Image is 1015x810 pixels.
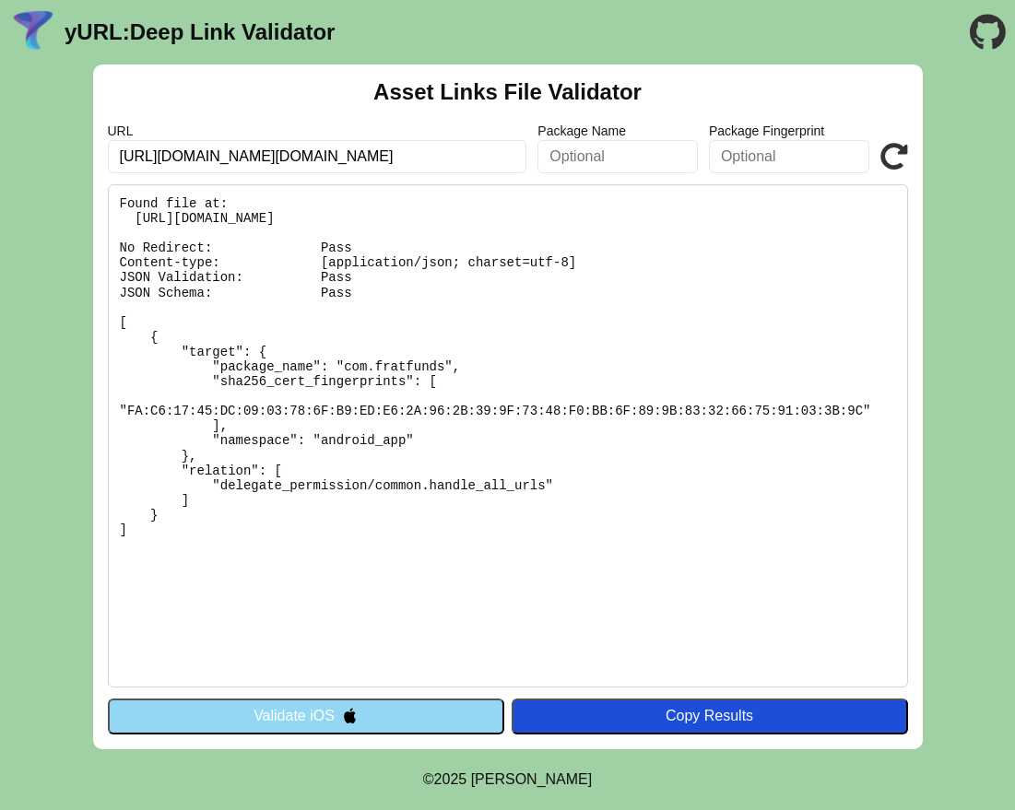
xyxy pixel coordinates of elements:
input: Required [108,140,527,173]
h2: Asset Links File Validator [373,79,642,105]
button: Copy Results [512,698,908,734]
input: Optional [537,140,698,173]
div: Copy Results [521,708,899,724]
img: appleIcon.svg [342,708,358,723]
span: 2025 [434,771,467,787]
footer: © [423,749,592,810]
img: yURL Logo [9,8,57,56]
input: Optional [709,140,869,173]
label: URL [108,123,527,138]
a: Michael Ibragimchayev's Personal Site [471,771,593,787]
button: Validate iOS [108,698,504,734]
pre: Found file at: [URL][DOMAIN_NAME] No Redirect: Pass Content-type: [application/json; charset=utf-... [108,184,908,687]
label: Package Name [537,123,698,138]
label: Package Fingerprint [709,123,869,138]
a: yURL:Deep Link Validator [65,19,335,45]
